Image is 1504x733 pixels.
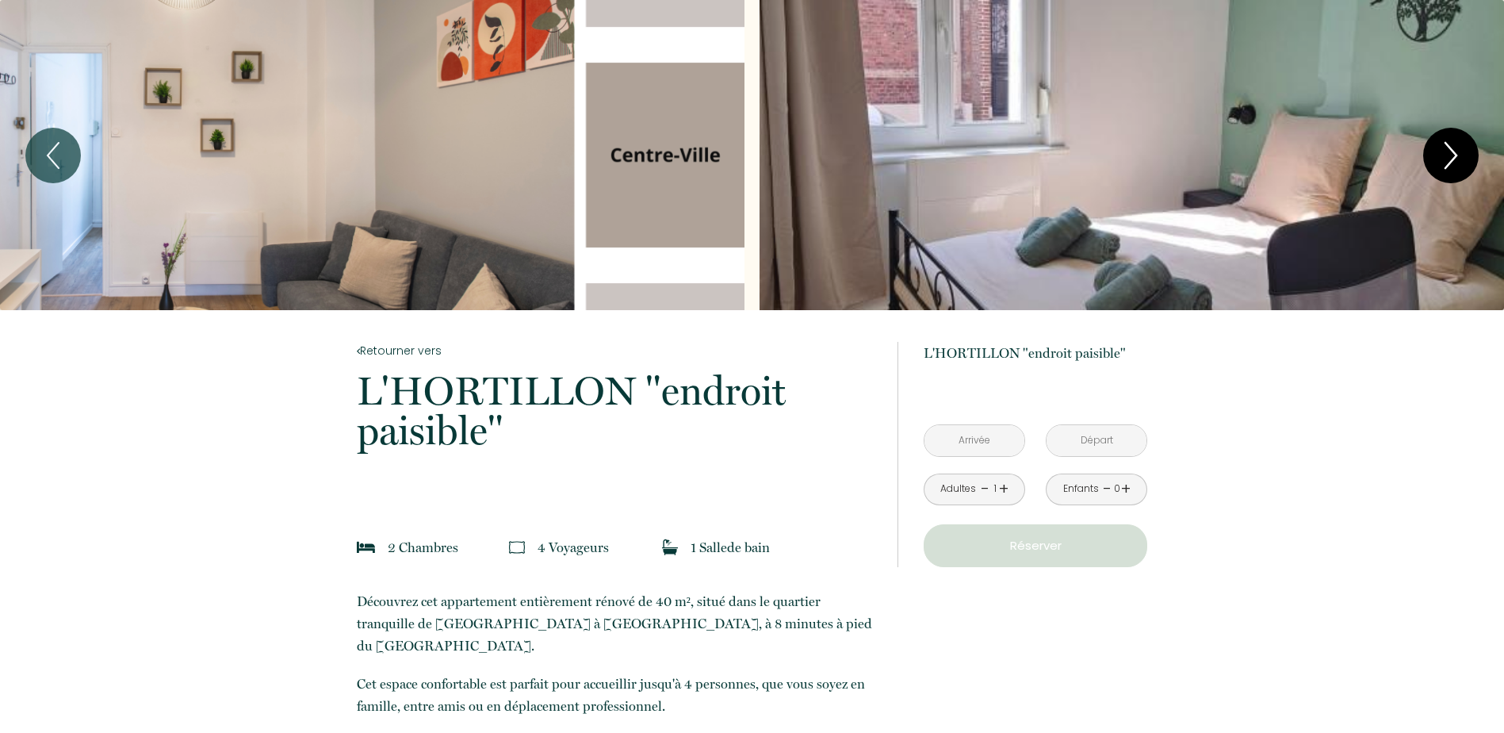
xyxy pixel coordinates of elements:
[388,536,458,558] p: 2 Chambre
[1047,425,1146,456] input: Départ
[1113,482,1121,497] div: 0
[25,128,81,183] button: Previous
[357,673,877,717] p: Cet espace confortable est parfait pour accueillir jusqu'à 4 personnes, que vous soyez en famille...
[357,371,877,451] p: L'HORTILLON "endroit paisible"
[1103,477,1112,501] a: -
[1423,128,1479,183] button: Next
[453,539,458,555] span: s
[1121,477,1131,501] a: +
[603,539,609,555] span: s
[924,524,1147,567] button: Réserver
[940,482,976,497] div: Adultes
[509,539,525,555] img: guests
[924,342,1147,364] p: L'HORTILLON "endroit paisible"
[991,482,999,497] div: 1
[1063,482,1099,497] div: Enfants
[981,477,989,501] a: -
[929,536,1142,555] p: Réserver
[357,590,877,657] p: Découvrez cet appartement entièrement rénové de 40 m², situé dans le quartier tranquille de [GEOG...
[691,536,770,558] p: 1 Salle de bain
[924,425,1024,456] input: Arrivée
[999,477,1008,501] a: +
[538,536,609,558] p: 4 Voyageur
[357,342,877,359] a: Retourner vers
